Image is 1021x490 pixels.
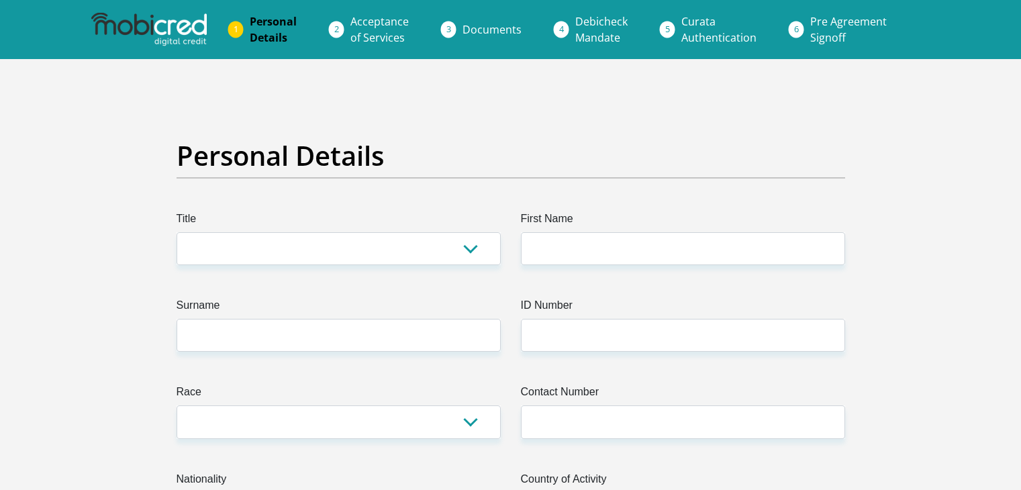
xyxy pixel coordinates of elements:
[810,14,887,45] span: Pre Agreement Signoff
[91,13,207,46] img: mobicred logo
[239,8,307,51] a: PersonalDetails
[681,14,757,45] span: Curata Authentication
[521,232,845,265] input: First Name
[177,384,501,405] label: Race
[340,8,420,51] a: Acceptanceof Services
[177,319,501,352] input: Surname
[177,211,501,232] label: Title
[250,14,297,45] span: Personal Details
[575,14,628,45] span: Debicheck Mandate
[521,384,845,405] label: Contact Number
[350,14,409,45] span: Acceptance of Services
[671,8,767,51] a: CurataAuthentication
[177,297,501,319] label: Surname
[521,297,845,319] label: ID Number
[521,211,845,232] label: First Name
[463,22,522,37] span: Documents
[521,405,845,438] input: Contact Number
[452,16,532,43] a: Documents
[177,140,845,172] h2: Personal Details
[521,319,845,352] input: ID Number
[565,8,638,51] a: DebicheckMandate
[799,8,897,51] a: Pre AgreementSignoff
